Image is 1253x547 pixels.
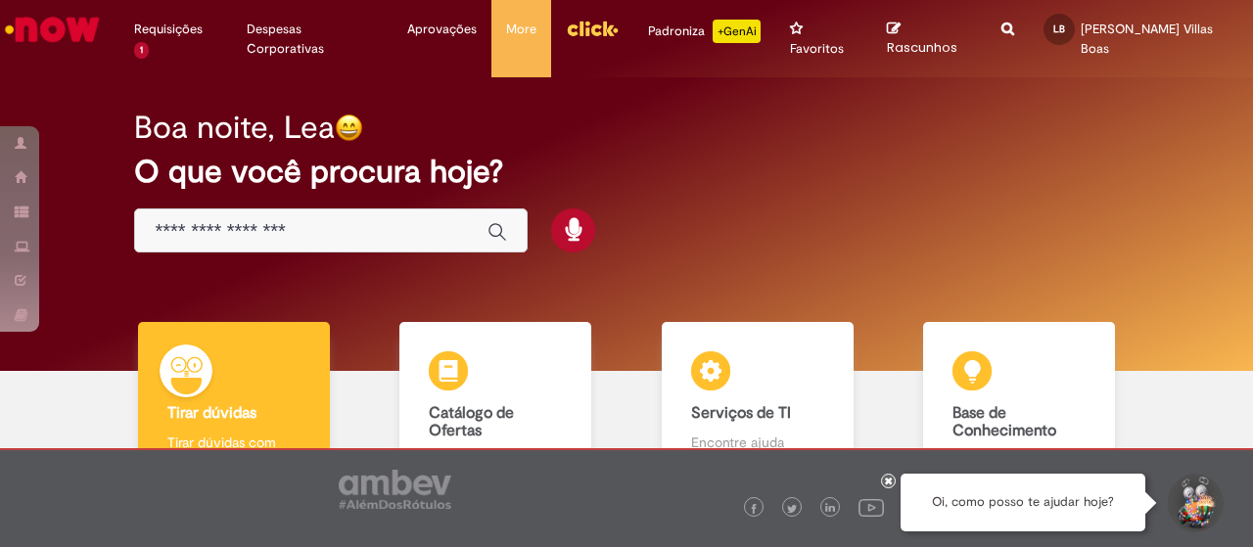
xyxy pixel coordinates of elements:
img: click_logo_yellow_360x200.png [566,14,619,43]
p: +GenAi [713,20,761,43]
span: [PERSON_NAME] Villas Boas [1081,21,1213,57]
span: Favoritos [790,39,844,59]
span: LB [1053,23,1065,35]
img: logo_footer_ambev_rotulo_gray.png [339,470,451,509]
b: Tirar dúvidas [167,403,256,423]
a: Tirar dúvidas Tirar dúvidas com Lupi Assist e Gen Ai [103,322,365,491]
img: ServiceNow [2,10,103,49]
span: 1 [134,42,149,59]
img: happy-face.png [335,114,363,142]
b: Catálogo de Ofertas [429,403,514,440]
h2: Boa noite, Lea [134,111,335,145]
a: Rascunhos [887,21,971,57]
a: Serviços de TI Encontre ajuda [626,322,889,491]
button: Iniciar Conversa de Suporte [1165,474,1224,532]
img: logo_footer_facebook.png [749,504,759,514]
div: Oi, como posso te ajudar hoje? [901,474,1145,531]
h2: O que você procura hoje? [134,155,1118,189]
span: Aprovações [407,20,477,39]
b: Serviços de TI [691,403,791,423]
p: Tirar dúvidas com Lupi Assist e Gen Ai [167,433,301,472]
a: Base de Conhecimento Consulte e aprenda [889,322,1151,491]
p: Encontre ajuda [691,433,824,452]
img: logo_footer_youtube.png [859,494,884,520]
div: Padroniza [648,20,761,43]
img: logo_footer_twitter.png [787,504,797,514]
img: logo_footer_linkedin.png [825,503,835,515]
span: Requisições [134,20,203,39]
span: More [506,20,536,39]
span: Despesas Corporativas [247,20,378,59]
span: Rascunhos [887,38,957,57]
a: Catálogo de Ofertas Abra uma solicitação [365,322,627,491]
b: Base de Conhecimento [952,403,1056,440]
